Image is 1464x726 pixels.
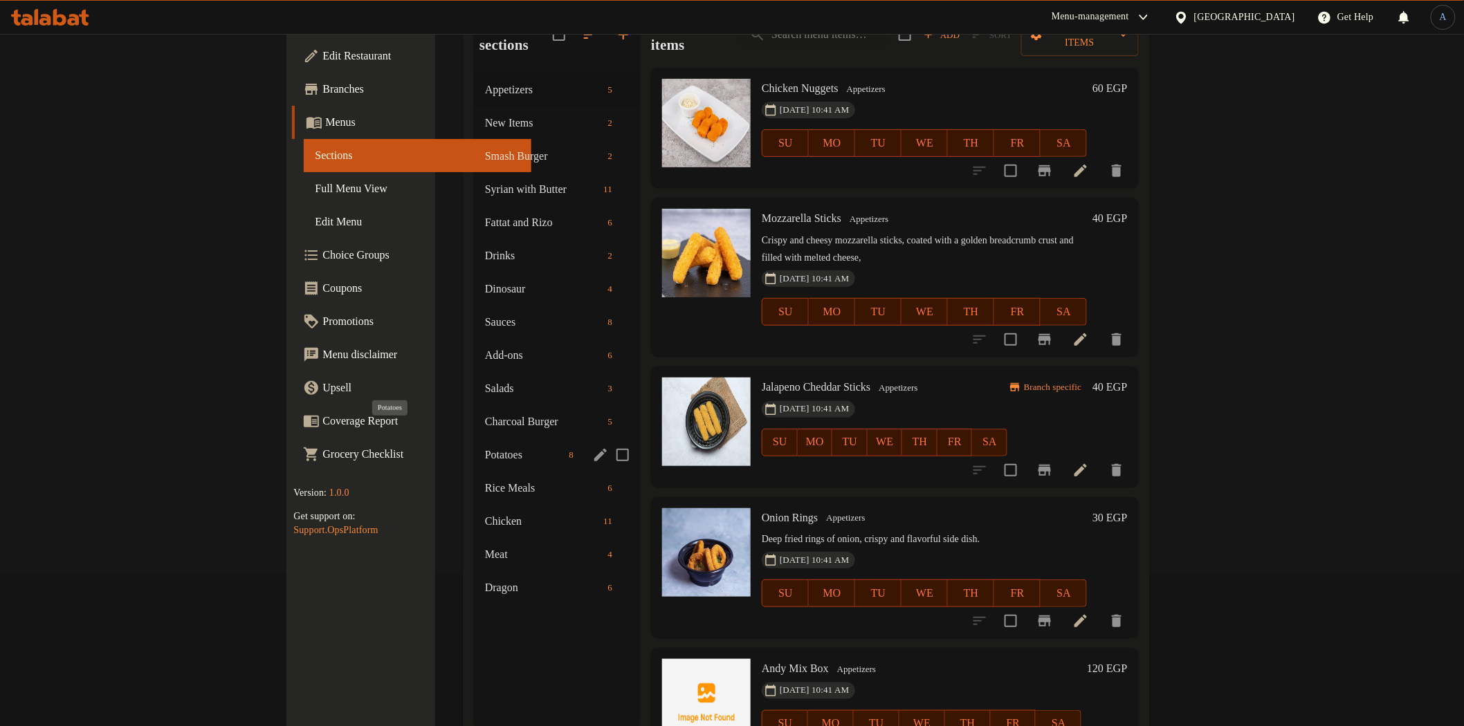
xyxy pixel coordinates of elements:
span: [DATE] 10:41 AM [774,104,854,117]
span: Select section first [964,24,1021,46]
button: MO [809,129,855,157]
a: Coupons [292,272,531,305]
a: Promotions [292,305,531,338]
button: WE [902,298,948,326]
button: TU [832,429,868,456]
div: Appetizers [841,81,891,97]
div: items [598,181,618,198]
button: WE [902,579,948,607]
span: FR [943,432,967,452]
span: Appetizers [832,662,881,678]
span: Dinosaur [485,281,603,297]
button: WE [868,429,903,456]
span: Syrian with Butter [485,181,598,198]
div: items [563,447,579,463]
div: items [602,480,618,496]
div: Charcoal Burger5 [474,405,640,438]
span: SU [768,133,803,153]
h6: 60 EGP [1092,79,1127,98]
span: Appetizers [821,510,870,526]
span: 5 [602,416,618,429]
span: 8 [563,449,579,462]
span: Meat [485,546,603,563]
span: 2 [602,250,618,263]
span: Salads [485,380,603,397]
div: Fattat and Rizo6 [474,206,640,239]
span: Upsell [322,380,520,396]
span: 11 [598,183,618,196]
div: Appetizers [873,380,923,396]
div: Smash Burger2 [474,140,640,173]
button: SU [762,298,809,326]
input: search [738,23,888,47]
span: WE [907,302,942,322]
span: 5 [602,84,618,97]
div: items [602,380,618,397]
button: Manage items [1021,13,1139,56]
div: New Items2 [474,106,640,140]
span: TU [861,133,896,153]
button: Branch-specific-item [1028,154,1061,187]
a: Branches [292,73,531,106]
a: Edit menu item [1072,613,1089,629]
div: Appetizers [844,212,894,228]
span: FR [1000,302,1035,322]
button: delete [1100,323,1133,356]
a: Full Menu View [304,172,531,205]
span: Chicken [485,513,598,530]
button: edit [590,445,611,465]
span: Select to update [996,456,1025,485]
div: Dragon6 [474,571,640,604]
span: Select to update [996,156,1025,185]
span: FR [1000,133,1035,153]
span: MO [814,133,850,153]
button: TU [855,298,902,326]
span: Version: [293,487,327,498]
span: TU [838,432,862,452]
p: Deep fried rings of onion, crispy and flavorful side dish. [762,531,1087,548]
span: [DATE] 10:41 AM [774,272,854,286]
button: FR [937,429,973,456]
button: Branch-specific-item [1028,454,1061,487]
span: New Items [485,115,603,131]
button: FR [994,298,1041,326]
button: FR [994,129,1041,157]
div: items [602,579,618,596]
span: Select all sections [545,20,574,49]
span: Rice Meals [485,480,603,496]
a: Grocery Checklist [292,438,531,471]
div: Salads3 [474,372,640,405]
span: [DATE] 10:41 AM [774,684,854,697]
div: Fattat and Rizo [485,214,603,231]
span: Manage items [1032,17,1128,52]
button: TU [855,129,902,157]
span: Get support on: [293,511,355,521]
span: A [1440,10,1447,25]
span: SU [768,432,792,452]
span: Mozzarella Sticks [762,212,841,224]
span: Full Menu View [315,180,520,197]
span: 8 [602,316,618,329]
div: items [602,115,618,131]
div: items [602,347,618,364]
button: SA [972,429,1007,456]
span: SA [978,432,1002,452]
span: Branches [322,81,520,97]
span: Drinks [485,248,603,264]
span: Branch specific [1018,381,1087,394]
a: Coverage Report [292,404,531,438]
h6: 40 EGP [1092,378,1127,397]
span: Sections [315,147,520,164]
img: Chicken Nuggets [662,79,751,167]
button: Add section [607,18,640,51]
span: Jalapeno Cheddar Sticks [762,381,870,393]
span: WE [873,432,897,452]
p: Crispy and cheesy mozzarella sticks, coated with a golden breadcrumb crust and filled with melted... [762,232,1087,267]
div: items [602,546,618,563]
span: WE [907,584,942,604]
span: TH [953,133,989,153]
button: delete [1100,154,1133,187]
span: Add item [919,24,964,46]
